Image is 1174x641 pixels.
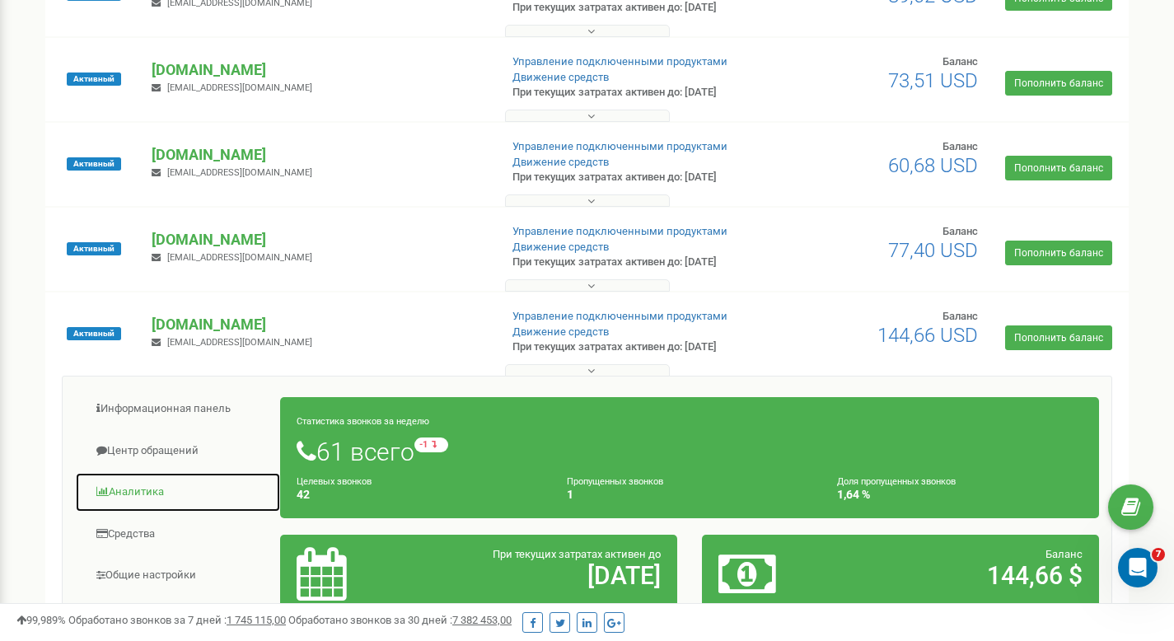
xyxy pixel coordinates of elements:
[75,597,281,638] a: Виртуальная АТС
[152,229,485,250] p: [DOMAIN_NAME]
[68,614,286,626] span: Обработано звонков за 7 дней :
[512,310,727,322] a: Управление подключенными продуктами
[1005,241,1112,265] a: Пополнить баланс
[512,255,756,270] p: При текущих затратах активен до: [DATE]
[1152,548,1165,561] span: 7
[512,325,609,338] a: Движение средств
[75,389,281,429] a: Информационная панель
[512,170,756,185] p: При текущих затратах активен до: [DATE]
[67,73,121,86] span: Активный
[288,614,512,626] span: Обработано звонков за 30 дней :
[297,476,372,487] small: Целевых звонков
[888,69,978,92] span: 73,51 USD
[942,225,978,237] span: Баланс
[167,82,312,93] span: [EMAIL_ADDRESS][DOMAIN_NAME]
[1005,156,1112,180] a: Пополнить баланс
[16,614,66,626] span: 99,989%
[152,59,485,81] p: [DOMAIN_NAME]
[567,476,663,487] small: Пропущенных звонков
[297,437,1083,466] h1: 61 всего
[152,314,485,335] p: [DOMAIN_NAME]
[512,225,727,237] a: Управление подключенными продуктами
[297,489,542,501] h4: 42
[426,562,661,589] h2: [DATE]
[848,562,1083,589] h2: 144,66 $
[512,241,609,253] a: Движение средств
[512,85,756,101] p: При текущих затратах активен до: [DATE]
[567,489,812,501] h4: 1
[75,431,281,471] a: Центр обращений
[942,310,978,322] span: Баланс
[67,327,121,340] span: Активный
[152,144,485,166] p: [DOMAIN_NAME]
[75,555,281,596] a: Общие настройки
[877,324,978,347] span: 144,66 USD
[414,437,448,452] small: -1
[75,472,281,512] a: Аналитика
[512,339,756,355] p: При текущих затратах активен до: [DATE]
[1005,325,1112,350] a: Пополнить баланс
[167,252,312,263] span: [EMAIL_ADDRESS][DOMAIN_NAME]
[888,239,978,262] span: 77,40 USD
[1118,548,1158,587] iframe: Intercom live chat
[942,140,978,152] span: Баланс
[167,167,312,178] span: [EMAIL_ADDRESS][DOMAIN_NAME]
[512,71,609,83] a: Движение средств
[1045,548,1083,560] span: Баланс
[1005,71,1112,96] a: Пополнить баланс
[297,416,429,427] small: Статистика звонков за неделю
[227,614,286,626] u: 1 745 115,00
[888,154,978,177] span: 60,68 USD
[512,55,727,68] a: Управление подключенными продуктами
[942,55,978,68] span: Баланс
[837,489,1083,501] h4: 1,64 %
[512,140,727,152] a: Управление подключенными продуктами
[512,156,609,168] a: Движение средств
[75,514,281,554] a: Средства
[167,337,312,348] span: [EMAIL_ADDRESS][DOMAIN_NAME]
[67,242,121,255] span: Активный
[452,614,512,626] u: 7 382 453,00
[837,476,956,487] small: Доля пропущенных звонков
[67,157,121,171] span: Активный
[493,548,661,560] span: При текущих затратах активен до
